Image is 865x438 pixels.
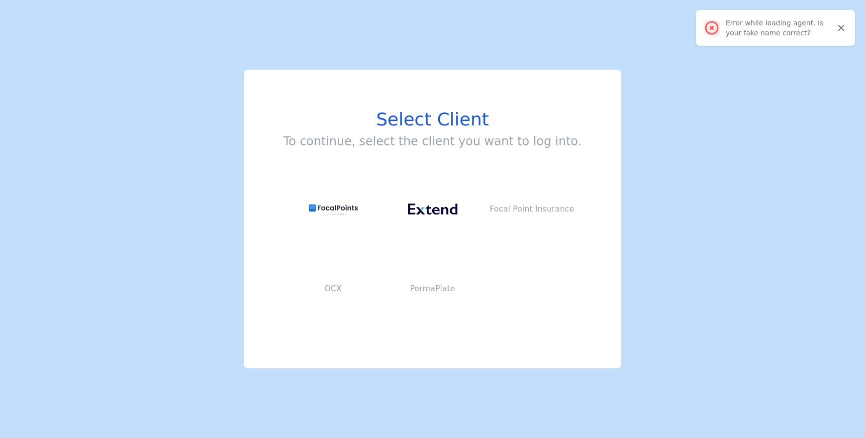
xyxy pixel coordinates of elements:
[284,109,581,129] h1: Select Client
[284,133,581,149] h3: To continue, select the client you want to log into.
[726,18,833,38] div: Error while loading agent. Is your fake name correct?
[482,203,581,215] p: Focal Point Insurance
[833,20,849,36] button: Close
[383,283,482,295] p: PermaPlate
[383,249,482,328] button: PermaPlate
[284,249,383,328] button: OCX
[284,283,383,295] p: OCX
[482,169,581,249] button: Focal Point Insurance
